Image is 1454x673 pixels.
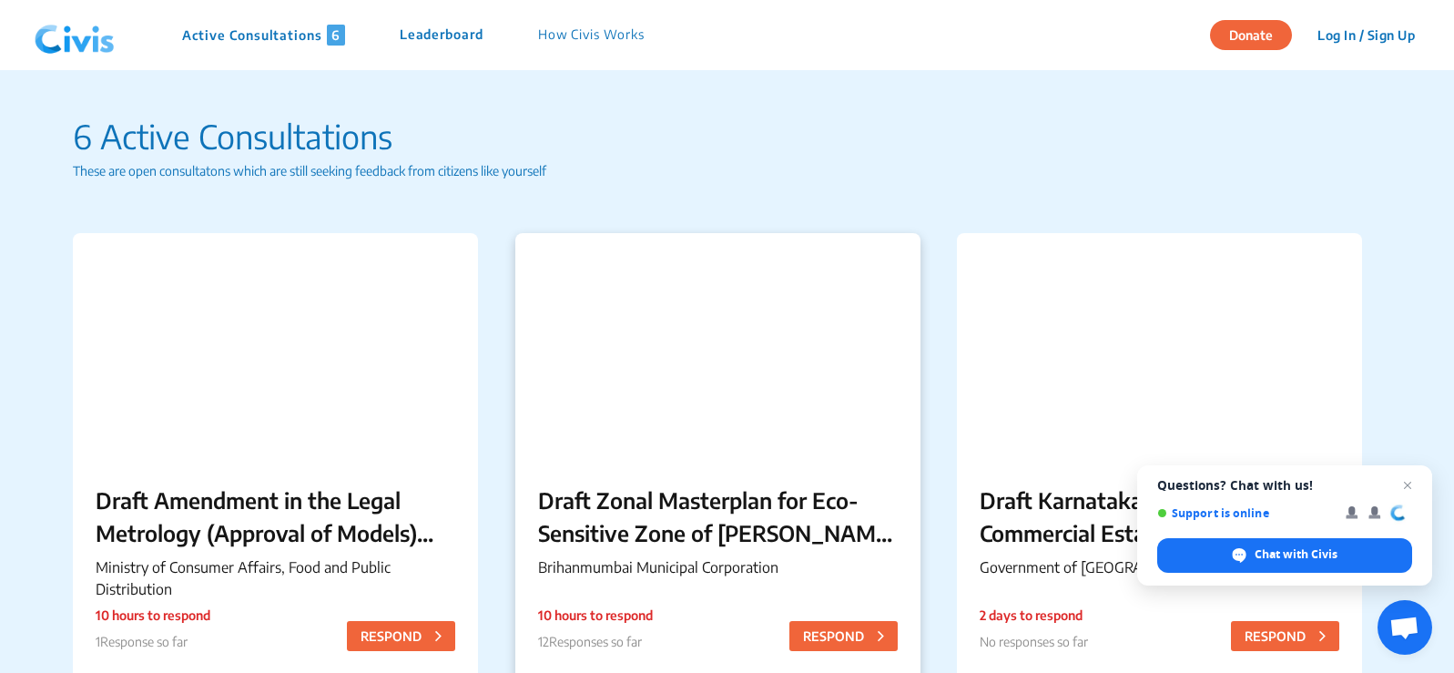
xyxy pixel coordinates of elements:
a: Donate [1210,25,1306,43]
p: Leaderboard [400,25,483,46]
span: Support is online [1157,506,1333,520]
span: Close chat [1397,474,1418,496]
p: 10 hours to respond [538,606,653,625]
div: Chat with Civis [1157,538,1412,573]
p: These are open consultatons which are still seeking feedback from citizens like yourself [73,161,1381,180]
p: 6 Active Consultations [73,112,1381,161]
img: navlogo.png [27,8,122,63]
p: 10 hours to respond [96,606,210,625]
p: How Civis Works [538,25,645,46]
span: Chat with Civis [1255,546,1337,563]
p: 1 [96,632,210,651]
button: RESPOND [1231,621,1339,651]
p: Government of [GEOGRAPHIC_DATA] [980,556,1339,578]
p: Active Consultations [182,25,345,46]
button: RESPOND [789,621,898,651]
p: Draft Zonal Masterplan for Eco- Sensitive Zone of [PERSON_NAME][GEOGRAPHIC_DATA] [538,484,898,549]
span: Response so far [100,634,188,649]
span: No responses so far [980,634,1088,649]
span: 6 [327,25,345,46]
button: RESPOND [347,621,455,651]
p: Draft Amendment in the Legal Metrology (Approval of Models) Rules, 2011 [96,484,455,549]
p: Brihanmumbai Municipal Corporation [538,556,898,578]
div: Open chat [1378,600,1432,655]
p: 2 days to respond [980,606,1088,625]
button: Donate [1210,20,1292,50]
span: Responses so far [549,634,642,649]
button: Log In / Sign Up [1306,21,1427,49]
span: Questions? Chat with us! [1157,478,1412,493]
p: 12 [538,632,653,651]
p: Draft Karnataka Shops and Commercial Establishments (Amendment) Rules, 2025 [980,484,1339,549]
p: Ministry of Consumer Affairs, Food and Public Distribution [96,556,455,600]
